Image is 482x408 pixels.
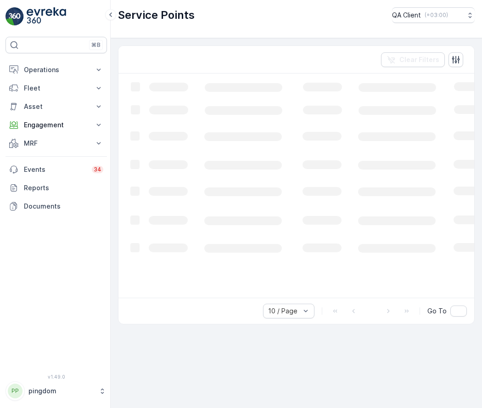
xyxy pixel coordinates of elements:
p: Service Points [118,8,195,23]
a: Events34 [6,160,107,179]
p: Operations [24,65,89,74]
p: Asset [24,102,89,111]
span: Go To [427,306,447,316]
p: ⌘B [91,41,101,49]
p: ( +03:00 ) [425,11,448,19]
button: Fleet [6,79,107,97]
p: MRF [24,139,89,148]
p: Engagement [24,120,89,130]
button: MRF [6,134,107,153]
p: Documents [24,202,103,211]
p: Reports [24,183,103,193]
p: pingdom [28,386,94,396]
button: Asset [6,97,107,116]
img: logo [6,7,24,26]
p: 34 [94,166,101,173]
p: Fleet [24,84,89,93]
a: Reports [6,179,107,197]
p: QA Client [392,11,421,20]
button: Clear Filters [381,52,445,67]
div: PP [8,384,22,398]
p: Events [24,165,86,174]
a: Documents [6,197,107,215]
p: Clear Filters [399,55,439,64]
img: logo_light-DOdMpM7g.png [27,7,66,26]
button: Operations [6,61,107,79]
button: Engagement [6,116,107,134]
button: QA Client(+03:00) [392,7,475,23]
span: v 1.49.0 [6,374,107,380]
button: PPpingdom [6,381,107,401]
